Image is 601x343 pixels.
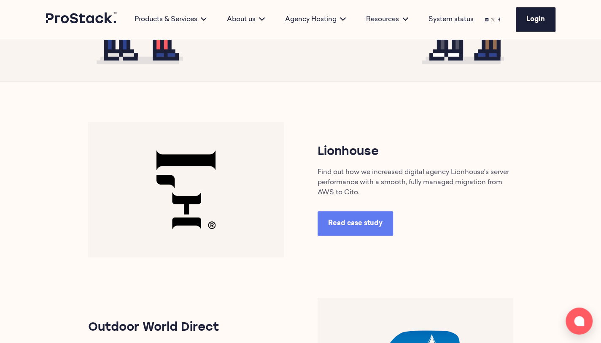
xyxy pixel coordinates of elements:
[429,14,474,24] a: System status
[526,16,545,23] span: Login
[318,144,513,161] h3: Lionhouse
[566,308,593,335] button: Open chat window
[356,14,418,24] div: Resources
[217,14,275,24] div: About us
[328,220,383,227] span: Read case study
[88,122,284,257] img: Lionhouse-1-768x530.png
[46,12,118,27] a: Prostack logo
[318,211,393,236] a: Read case study
[318,167,513,198] p: Find out how we increased digital agency Lionhouse’s server performance with a smooth, fully mana...
[124,14,217,24] div: Products & Services
[516,7,555,32] a: Login
[88,319,284,336] h3: Outdoor World Direct
[275,14,356,24] div: Agency Hosting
